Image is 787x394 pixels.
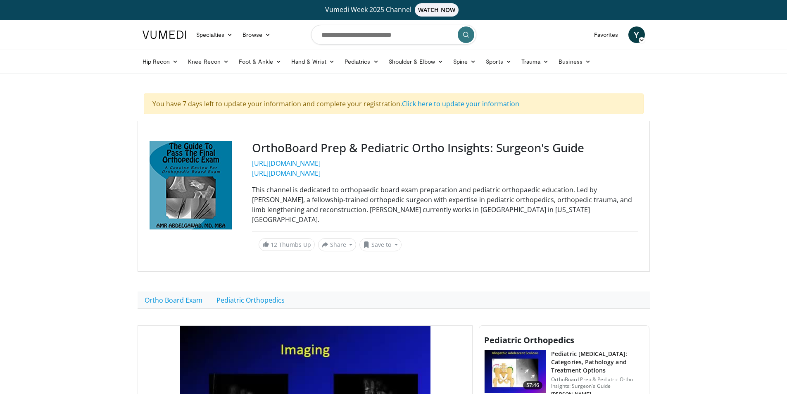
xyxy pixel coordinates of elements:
input: Search topics, interventions [311,25,476,45]
a: Y [628,26,645,43]
a: Business [554,53,596,70]
a: Specialties [191,26,238,43]
a: Hand & Wrist [286,53,340,70]
img: cd141d18-8a36-45bc-9fa0-11fa1f774b19.150x105_q85_crop-smart_upscale.jpg [485,350,546,393]
a: Pediatric Orthopedics [209,291,292,309]
a: [URL][DOMAIN_NAME] [252,159,321,168]
a: Pediatrics [340,53,384,70]
a: Browse [238,26,276,43]
a: Shoulder & Elbow [384,53,448,70]
a: Sports [481,53,516,70]
span: Pediatric Orthopedics [484,334,574,346]
a: 12 Thumbs Up [259,238,315,251]
a: Ortho Board Exam [138,291,209,309]
p: OrthoBoard Prep & Pediatric Ortho Insights: Surgeon's Guide [551,376,644,389]
a: Click here to update your information [402,99,519,108]
div: This channel is dedicated to orthopaedic board exam preparation and pediatric orthopaedic educati... [252,185,638,224]
a: Vumedi Week 2025 ChannelWATCH NOW [144,3,644,17]
a: [URL][DOMAIN_NAME] [252,169,321,178]
a: Foot & Ankle [234,53,286,70]
a: Spine [448,53,481,70]
h3: OrthoBoard Prep & Pediatric Ortho Insights: Surgeon's Guide [252,141,638,155]
img: VuMedi Logo [143,31,186,39]
a: Knee Recon [183,53,234,70]
span: WATCH NOW [415,3,459,17]
div: You have 7 days left to update your information and complete your registration. [144,93,644,114]
h3: Pediatric [MEDICAL_DATA]: Categories, Pathology and Treatment Options [551,350,644,375]
button: Save to [359,238,402,251]
button: Share [318,238,357,251]
a: Trauma [516,53,554,70]
a: Favorites [589,26,623,43]
a: Hip Recon [138,53,183,70]
span: 12 [271,241,277,248]
span: 57:46 [523,381,543,389]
